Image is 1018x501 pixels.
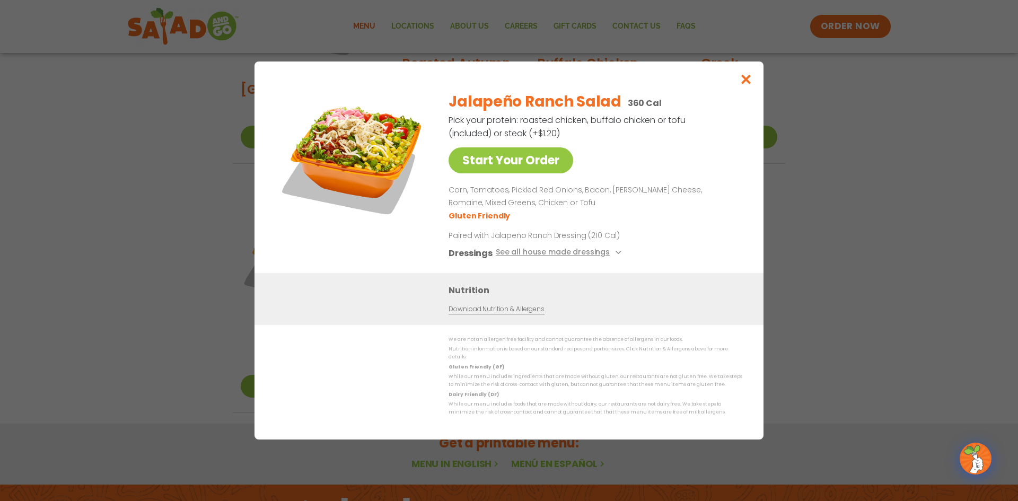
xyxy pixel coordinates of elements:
[449,373,742,389] p: While our menu includes ingredients that are made without gluten, our restaurants are not gluten ...
[449,147,573,173] a: Start Your Order
[449,184,738,209] p: Corn, Tomatoes, Pickled Red Onions, Bacon, [PERSON_NAME] Cheese, Romaine, Mixed Greens, Chicken o...
[449,400,742,417] p: While our menu includes foods that are made without dairy, our restaurants are not dairy free. We...
[449,210,512,222] li: Gluten Friendly
[449,91,621,113] h2: Jalapeño Ranch Salad
[496,247,625,260] button: See all house made dressings
[449,336,742,344] p: We are not an allergen free facility and cannot guarantee the absence of allergens in our foods.
[449,391,498,398] strong: Dairy Friendly (DF)
[449,230,645,241] p: Paired with Jalapeño Ranch Dressing (210 Cal)
[449,113,687,140] p: Pick your protein: roasted chicken, buffalo chicken or tofu (included) or steak (+$1.20)
[729,61,763,97] button: Close modal
[449,304,544,314] a: Download Nutrition & Allergens
[278,83,427,231] img: Featured product photo for Jalapeño Ranch Salad
[628,96,662,110] p: 360 Cal
[449,345,742,362] p: Nutrition information is based on our standard recipes and portion sizes. Click Nutrition & Aller...
[449,247,493,260] h3: Dressings
[961,444,990,473] img: wpChatIcon
[449,364,504,370] strong: Gluten Friendly (GF)
[449,284,748,297] h3: Nutrition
